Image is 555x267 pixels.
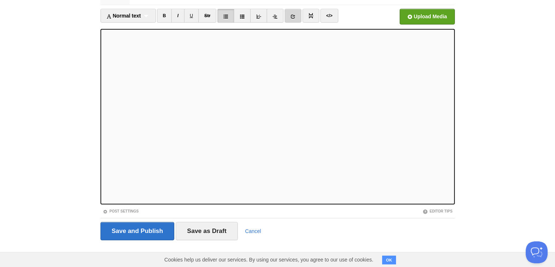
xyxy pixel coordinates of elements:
[245,228,261,234] a: Cancel
[106,13,141,19] span: Normal text
[198,9,216,23] a: Str
[157,252,381,267] span: Cookies help us deliver our services. By using our services, you agree to our use of cookies.
[382,256,396,264] button: OK
[184,9,199,23] a: U
[320,9,338,23] a: </>
[423,209,453,213] a: Editor Tips
[157,9,172,23] a: B
[176,222,238,240] input: Save as Draft
[100,222,175,240] input: Save and Publish
[526,241,548,263] iframe: Help Scout Beacon - Open
[308,13,313,18] img: pagebreak-icon.png
[103,209,139,213] a: Post Settings
[171,9,184,23] a: I
[204,13,210,18] del: Str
